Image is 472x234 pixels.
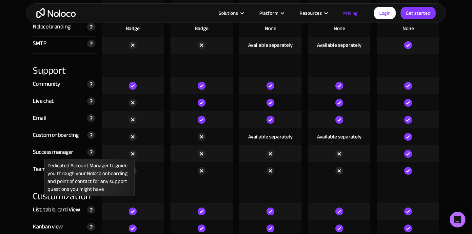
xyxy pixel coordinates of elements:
div: Platform [251,9,291,17]
div: Customization [33,179,95,203]
div: Email [33,113,46,123]
div: Badge [195,25,208,32]
div: Kanban view [33,222,63,232]
div: Dedicated Account Manager to guide you through your Noloco onboarding and point of contact for an... [45,159,135,196]
div: Community [33,79,60,89]
div: Available separately [248,42,293,49]
div: Live chat [33,96,54,106]
a: Get started [401,7,436,19]
div: Resources [300,9,322,17]
div: SMTP [33,39,46,48]
div: Available separately [248,133,293,140]
div: None [334,25,345,32]
div: None [265,25,276,32]
div: Success manager [33,147,73,157]
div: None [403,25,414,32]
div: Resources [291,9,335,17]
div: Solutions [219,9,238,17]
a: Pricing [335,9,366,17]
div: Available separately [317,42,362,49]
div: Open Intercom Messenger [450,212,465,227]
div: Support [33,54,95,77]
a: home [36,8,76,18]
div: Solutions [210,9,251,17]
div: Custom onboarding [33,130,79,140]
a: Login [374,7,396,19]
div: Available separately [317,133,362,140]
div: Badge [126,25,140,32]
div: Platform [259,9,278,17]
div: List, table, card View [33,205,80,215]
div: Team training [33,164,65,174]
div: Noloco branding [33,22,70,32]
